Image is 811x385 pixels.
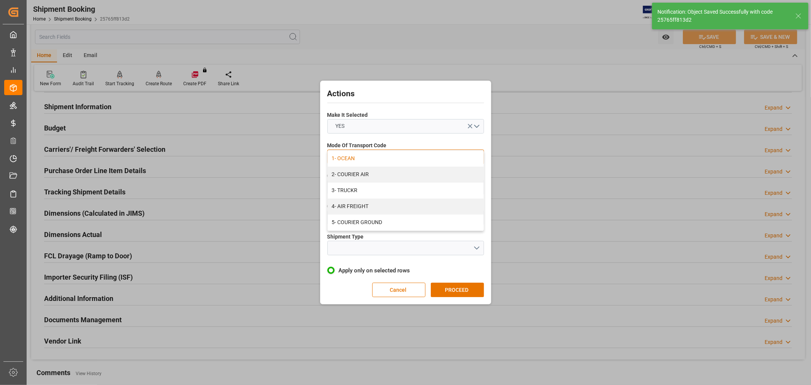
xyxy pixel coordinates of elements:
div: 2- COURIER AIR [328,167,484,183]
div: 3- TRUCKR [328,183,484,199]
h2: Actions [327,88,484,100]
button: open menu [327,119,484,134]
span: Mode Of Transport Code [327,142,387,150]
div: 5- COURIER GROUND [328,215,484,231]
span: YES [332,122,348,130]
label: Apply only on selected rows [327,266,484,275]
button: PROCEED [431,283,484,297]
div: 4- AIR FREIGHT [328,199,484,215]
span: Shipment Type [327,233,364,241]
button: open menu [327,241,484,255]
div: 1- OCEAN [328,151,484,167]
button: Cancel [372,283,425,297]
span: Make It Selected [327,111,368,119]
div: Notification: Object Saved Successfully with code 25765ff813d2 [657,8,788,24]
button: close menu [327,150,484,164]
